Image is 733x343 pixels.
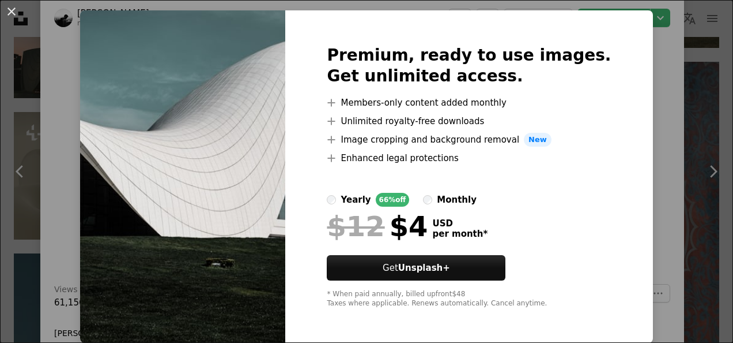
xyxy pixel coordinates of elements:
li: Unlimited royalty-free downloads [327,114,611,128]
div: yearly [341,193,371,207]
div: monthly [437,193,477,207]
span: USD [432,218,488,229]
div: $4 [327,211,428,241]
li: Image cropping and background removal [327,133,611,147]
h2: Premium, ready to use images. Get unlimited access. [327,45,611,87]
input: yearly66%off [327,195,336,204]
div: * When paid annually, billed upfront $48 Taxes where applicable. Renews automatically. Cancel any... [327,290,611,308]
span: per month * [432,229,488,239]
div: 66% off [376,193,410,207]
input: monthly [423,195,432,204]
strong: Unsplash+ [398,263,450,273]
span: New [524,133,551,147]
li: Enhanced legal protections [327,151,611,165]
span: $12 [327,211,384,241]
button: GetUnsplash+ [327,255,505,281]
li: Members-only content added monthly [327,96,611,110]
img: photo-1643203398963-9f9cd954bee5 [80,10,285,343]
